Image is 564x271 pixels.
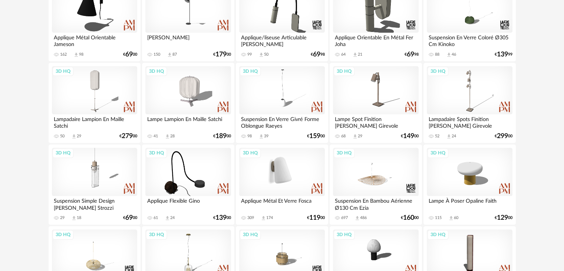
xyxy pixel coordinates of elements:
div: 3D HQ [146,66,167,76]
a: 3D HQ Applique Métal Et Verre Fosca 309 Download icon 174 €11900 [236,144,328,225]
span: Download icon [71,215,77,221]
div: Suspension En Bambou Aérienne Ø130 Cm Ezia [333,196,418,211]
div: 486 [360,215,367,221]
span: 139 [497,52,508,57]
div: 68 [341,134,346,139]
span: Download icon [73,52,79,58]
span: Download icon [354,215,360,221]
div: 3D HQ [52,230,74,239]
span: Download icon [165,215,170,221]
span: 69 [313,52,320,57]
span: Download icon [448,215,454,221]
div: 3D HQ [240,230,261,239]
span: Download icon [446,52,452,58]
div: 61 [154,215,158,221]
div: 115 [435,215,442,221]
div: 162 [60,52,67,57]
div: 150 [154,52,160,57]
span: 160 [403,215,414,221]
div: 3D HQ [52,148,74,158]
span: Download icon [165,134,170,139]
div: Lampe Spot Finition [PERSON_NAME] Girevole [333,114,418,129]
div: Lampe Lampion En Maille Satchi [145,114,231,129]
div: 39 [264,134,268,139]
div: € 00 [213,134,231,139]
div: 50 [264,52,268,57]
span: 149 [403,134,414,139]
a: 3D HQ Suspension En Bambou Aérienne Ø130 Cm Ezia 697 Download icon 486 €16000 [330,144,422,225]
span: 119 [309,215,320,221]
a: 3D HQ Suspension Simple Design [PERSON_NAME] Strozzi 29 Download icon 18 €6900 [49,144,141,225]
div: 46 [452,52,456,57]
div: € 98 [405,52,419,57]
div: Suspension En Verre Givré Forme Oblongue Raeyes [239,114,324,129]
div: Lampadaire Lampion En Maille Satchi [52,114,137,129]
div: 18 [77,215,81,221]
div: € 98 [311,52,325,57]
div: € 00 [307,134,325,139]
div: 87 [172,52,177,57]
div: 3D HQ [427,66,449,76]
div: € 00 [495,215,512,221]
div: [PERSON_NAME] [145,33,231,48]
div: € 00 [119,134,137,139]
a: 3D HQ Lampe Lampion En Maille Satchi 41 Download icon 28 €18900 [142,63,234,143]
span: 69 [407,52,414,57]
span: 69 [125,215,133,221]
div: 174 [266,215,273,221]
div: Applique Métal Orientable Jameson [52,33,137,48]
div: 98 [247,134,252,139]
div: Applique Métal Et Verre Fosca [239,196,324,211]
div: Lampadaire Spots Finition [PERSON_NAME] Girevole [427,114,512,129]
div: 60 [454,215,458,221]
div: 3D HQ [240,148,261,158]
div: 3D HQ [427,148,449,158]
span: Download icon [261,215,266,221]
div: Applique Orientable En Métal Fer Joha [333,33,418,48]
div: 88 [435,52,439,57]
span: 139 [215,215,227,221]
div: 24 [170,215,175,221]
div: 99 [247,52,252,57]
div: € 00 [123,52,137,57]
div: 50 [60,134,65,139]
span: Download icon [446,134,452,139]
div: 309 [247,215,254,221]
span: Download icon [167,52,172,58]
span: 299 [497,134,508,139]
span: Download icon [352,134,358,139]
span: 279 [122,134,133,139]
div: € 00 [401,134,419,139]
span: Download icon [258,52,264,58]
div: € 00 [123,215,137,221]
span: Download icon [258,134,264,139]
div: 3D HQ [427,230,449,239]
a: 3D HQ Lampadaire Spots Finition [PERSON_NAME] Girevole 52 Download icon 24 €29900 [423,63,515,143]
a: 3D HQ Lampe Spot Finition [PERSON_NAME] Girevole 68 Download icon 29 €14900 [330,63,422,143]
div: 3D HQ [240,66,261,76]
div: 98 [79,52,83,57]
span: 189 [215,134,227,139]
div: 3D HQ [333,230,355,239]
span: 159 [309,134,320,139]
a: 3D HQ Suspension En Verre Givré Forme Oblongue Raeyes 98 Download icon 39 €15900 [236,63,328,143]
span: 179 [215,52,227,57]
div: 52 [435,134,439,139]
div: 24 [452,134,456,139]
div: 21 [358,52,362,57]
a: 3D HQ Lampadaire Lampion En Maille Satchi 50 Download icon 29 €27900 [49,63,141,143]
div: € 00 [213,52,231,57]
div: € 99 [495,52,512,57]
div: € 00 [401,215,419,221]
div: Applique Flexible Gino [145,196,231,211]
span: Download icon [352,52,358,58]
div: Applique/liseuse Articulable [PERSON_NAME] [239,33,324,48]
div: 29 [60,215,65,221]
div: 29 [77,134,81,139]
div: 3D HQ [333,148,355,158]
div: 697 [341,215,348,221]
span: Download icon [71,134,77,139]
div: 29 [358,134,362,139]
div: 3D HQ [146,230,167,239]
span: 129 [497,215,508,221]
